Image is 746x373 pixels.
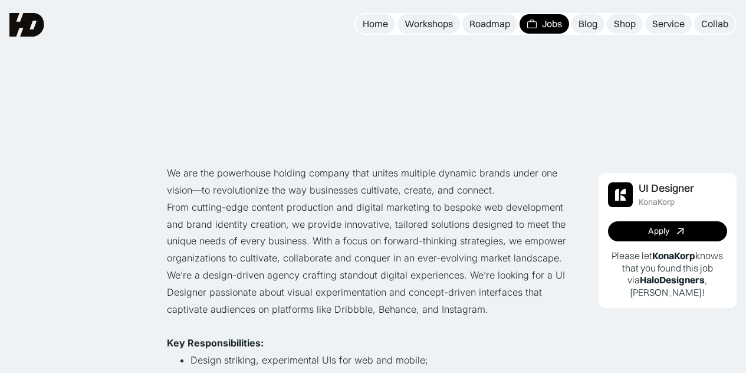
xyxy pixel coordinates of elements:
p: From cutting-edge content production and digital marketing to bespoke web development and brand i... [167,199,580,267]
a: Roadmap [462,14,517,34]
div: UI Designer [639,182,694,195]
div: Service [652,18,685,30]
div: Home [363,18,388,30]
div: Jobs [542,18,562,30]
img: Job Image [608,182,633,207]
div: Shop [614,18,636,30]
div: KonaKorp [639,197,675,207]
a: Jobs [520,14,569,34]
p: We’re a design-driven agency crafting standout digital experiences. We’re looking for a UI Design... [167,267,580,318]
a: Service [645,14,692,34]
div: Apply [648,226,669,236]
p: Please let knows that you found this job via , [PERSON_NAME]! [608,250,728,299]
div: Collab [701,18,728,30]
a: Apply [608,221,728,241]
b: KonaKorp [652,250,695,261]
strong: Key Responsibilities: [167,337,264,349]
p: ‍ [167,318,580,335]
a: Home [356,14,395,34]
div: Roadmap [469,18,510,30]
a: Collab [694,14,735,34]
a: Shop [607,14,643,34]
b: HaloDesigners [640,274,705,286]
a: Blog [571,14,604,34]
div: Workshops [405,18,453,30]
div: Blog [579,18,597,30]
a: Workshops [397,14,460,34]
li: Design striking, experimental UIs for web and mobile; [190,352,580,369]
p: We are the powerhouse holding company that unites multiple dynamic brands under one vision—to rev... [167,165,580,199]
